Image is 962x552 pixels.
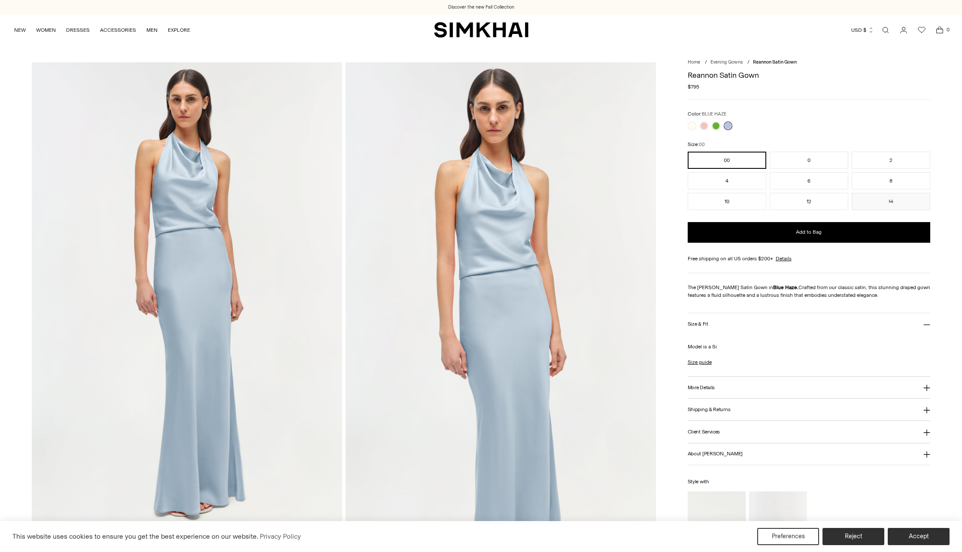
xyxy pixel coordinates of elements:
[688,71,930,79] h1: Reannon Satin Gown
[688,479,930,485] h6: Style with
[688,335,930,351] p: Model is a Si
[688,358,712,366] a: Size guide
[877,21,894,39] a: Open search modal
[36,21,56,40] a: WOMEN
[688,451,743,457] h3: About [PERSON_NAME]
[146,21,158,40] a: MEN
[851,21,874,40] button: USD $
[688,377,930,399] button: More Details
[688,313,930,335] button: Size & Fit
[770,193,848,210] button: 12
[747,59,750,66] div: /
[688,385,715,390] h3: More Details
[888,528,950,545] button: Accept
[913,21,930,39] a: Wishlist
[688,421,930,443] button: Client Services
[688,172,766,189] button: 4
[688,152,766,169] button: 00
[776,255,792,262] a: Details
[705,59,707,66] div: /
[770,172,848,189] button: 6
[448,4,514,11] a: Discover the new Fall Collection
[757,528,819,545] button: Preferences
[852,152,930,169] button: 2
[931,21,948,39] a: Open cart modal
[770,152,848,169] button: 0
[688,193,766,210] button: 10
[168,21,190,40] a: EXPLORE
[100,21,136,40] a: ACCESSORIES
[852,193,930,210] button: 14
[32,62,342,528] img: Reannon Satin Gown
[688,83,699,91] span: $795
[688,443,930,465] button: About [PERSON_NAME]
[753,59,797,65] span: Reannon Satin Gown
[688,222,930,243] button: Add to Bag
[688,110,726,118] label: Color:
[66,21,90,40] a: DRESSES
[688,140,705,149] label: Size:
[702,111,726,117] span: BLUE HAZE
[710,59,743,65] a: Evening Gowns
[688,321,708,327] h3: Size & Fit
[12,532,258,540] span: This website uses cookies to ensure you get the best experience on our website.
[796,229,822,236] span: Add to Bag
[688,59,700,65] a: Home
[14,21,26,40] a: NEW
[434,21,528,38] a: SIMKHAI
[688,255,930,262] div: Free shipping on all US orders $200+
[688,429,720,435] h3: Client Services
[688,284,930,299] p: The [PERSON_NAME] Satin Gown in Crafted from our classic satin, this stunning draped gown feature...
[944,26,952,34] span: 0
[688,59,930,66] nav: breadcrumbs
[688,407,731,412] h3: Shipping & Returns
[773,284,798,290] strong: Blue Haze.
[688,399,930,421] button: Shipping & Returns
[895,21,912,39] a: Go to the account page
[258,530,302,543] a: Privacy Policy (opens in a new tab)
[822,528,884,545] button: Reject
[346,62,656,528] img: Reannon Satin Gown
[852,172,930,189] button: 8
[699,142,705,147] span: 00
